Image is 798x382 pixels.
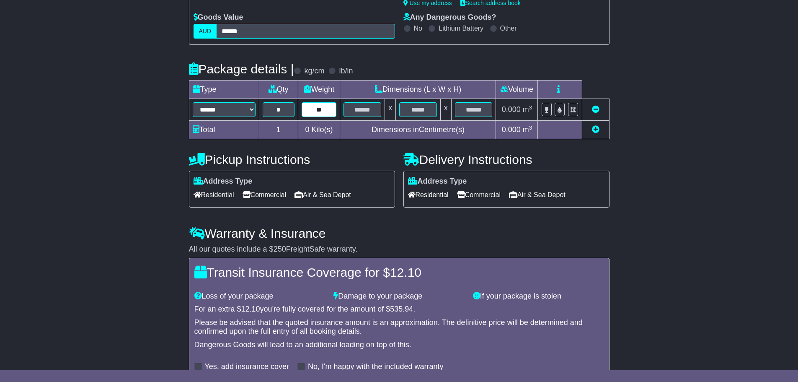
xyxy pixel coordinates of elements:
[523,125,532,134] span: m
[529,104,532,111] sup: 3
[329,292,469,301] div: Damage to your package
[339,67,353,76] label: lb/in
[274,245,286,253] span: 250
[189,121,259,139] td: Total
[496,81,538,99] td: Volume
[523,105,532,114] span: m
[408,177,467,186] label: Address Type
[194,24,217,39] label: AUD
[502,125,521,134] span: 0.000
[340,121,496,139] td: Dimensions in Centimetre(s)
[194,188,234,201] span: Residential
[592,125,599,134] a: Add new item
[439,24,483,32] label: Lithium Battery
[298,121,340,139] td: Kilo(s)
[194,177,253,186] label: Address Type
[294,188,351,201] span: Air & Sea Depot
[190,292,330,301] div: Loss of your package
[469,292,608,301] div: If your package is stolen
[502,105,521,114] span: 0.000
[390,305,413,313] span: 535.94
[194,318,604,336] div: Please be advised that the quoted insurance amount is an approximation. The definitive price will...
[305,125,309,134] span: 0
[205,362,289,372] label: Yes, add insurance cover
[298,81,340,99] td: Weight
[408,188,449,201] span: Residential
[243,188,286,201] span: Commercial
[189,153,395,166] h4: Pickup Instructions
[189,226,609,240] h4: Warranty & Insurance
[509,188,566,201] span: Air & Sea Depot
[385,99,396,121] td: x
[194,13,243,22] label: Goods Value
[592,105,599,114] a: Remove this item
[194,305,604,314] div: For an extra $ you're fully covered for the amount of $ .
[403,13,496,22] label: Any Dangerous Goods?
[194,265,604,279] h4: Transit Insurance Coverage for $
[390,265,421,279] span: 12.10
[194,340,604,350] div: Dangerous Goods will lead to an additional loading on top of this.
[259,81,298,99] td: Qty
[440,99,451,121] td: x
[414,24,422,32] label: No
[340,81,496,99] td: Dimensions (L x W x H)
[308,362,444,372] label: No, I'm happy with the included warranty
[403,153,609,166] h4: Delivery Instructions
[189,81,259,99] td: Type
[259,121,298,139] td: 1
[500,24,517,32] label: Other
[457,188,501,201] span: Commercial
[529,125,532,131] sup: 3
[189,245,609,254] div: All our quotes include a $ FreightSafe warranty.
[189,62,294,76] h4: Package details |
[304,67,324,76] label: kg/cm
[241,305,260,313] span: 12.10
